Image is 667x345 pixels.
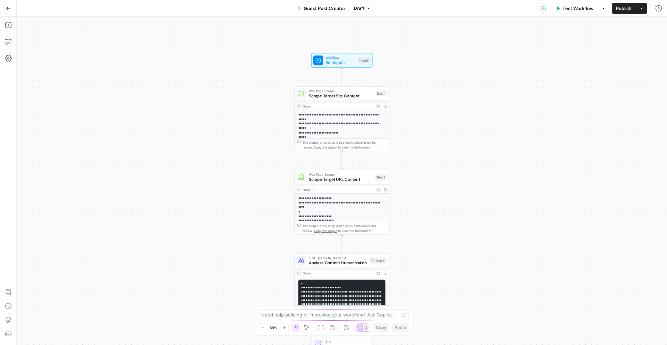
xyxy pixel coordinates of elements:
[303,140,387,150] div: This output is too large & has been abbreviated for review. to view the full content.
[369,257,386,264] div: Step 11
[354,5,364,11] span: Draft
[373,323,389,332] button: Copy
[314,229,337,233] span: Copy the output
[326,59,356,66] span: Set Inputs
[303,271,372,275] div: Output
[341,68,343,86] g: Edge from start to step_1
[303,104,372,109] div: Output
[309,176,373,182] span: Scrape Target URL Content
[309,260,367,266] span: Analyze Content Humanization
[392,323,409,332] button: Paste
[359,58,370,63] div: Inputs
[309,88,373,93] span: Web Page Scrape
[304,5,345,12] span: Guest Post Creator
[562,5,594,12] span: Test Workflow
[309,255,367,260] span: LLM · [PERSON_NAME] 4
[341,235,343,252] g: Edge from step_2 to step_11
[294,53,389,67] div: WorkflowSet InputsInputs
[616,5,632,12] span: Publish
[309,172,373,177] span: Web Page Scrape
[376,324,386,331] span: Copy
[376,91,387,96] div: Step 1
[612,3,636,14] button: Publish
[326,339,367,344] span: End
[552,3,598,14] button: Test Workflow
[351,4,374,13] button: Draft
[303,187,372,192] div: Output
[341,151,343,169] g: Edge from step_1 to step_2
[303,223,387,233] div: This output is too large & has been abbreviated for review. to view the full content.
[326,55,356,60] span: Workflow
[293,3,349,14] button: Guest Post Creator
[270,325,277,330] span: 88%
[395,324,406,331] span: Paste
[314,145,337,149] span: Copy the output
[309,93,373,99] span: Scrape Target Site Content
[341,318,343,336] g: Edge from step_11 to end
[375,174,387,180] div: Step 2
